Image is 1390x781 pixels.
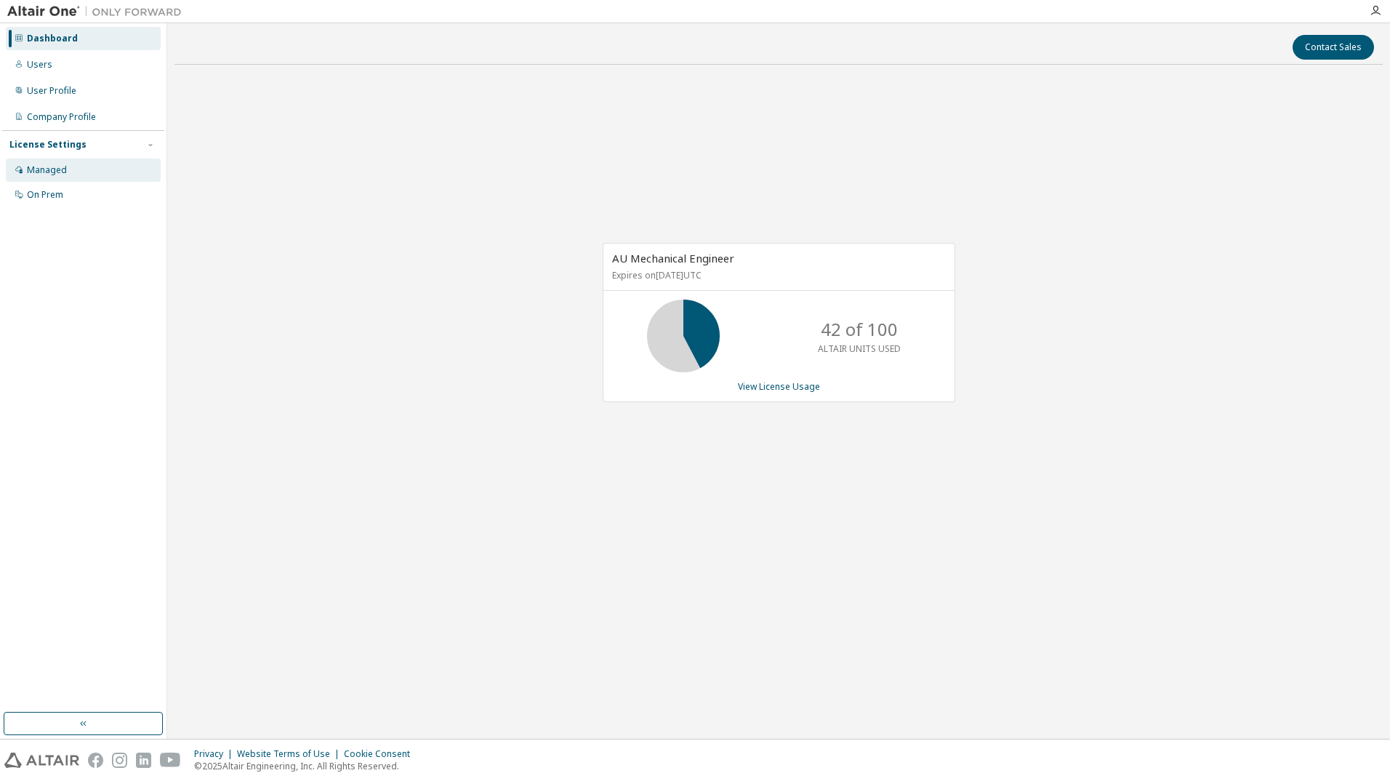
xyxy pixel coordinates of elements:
div: Website Terms of Use [237,748,344,760]
div: User Profile [27,85,76,97]
img: instagram.svg [112,753,127,768]
div: Company Profile [27,111,96,123]
p: ALTAIR UNITS USED [818,343,901,355]
p: © 2025 Altair Engineering, Inc. All Rights Reserved. [194,760,419,772]
div: Managed [27,164,67,176]
p: 42 of 100 [821,317,898,342]
div: On Prem [27,189,63,201]
img: altair_logo.svg [4,753,79,768]
div: Privacy [194,748,237,760]
span: AU Mechanical Engineer [612,251,734,265]
a: View License Usage [738,380,820,393]
img: Altair One [7,4,189,19]
div: Dashboard [27,33,78,44]
img: youtube.svg [160,753,181,768]
img: facebook.svg [88,753,103,768]
img: linkedin.svg [136,753,151,768]
button: Contact Sales [1293,35,1374,60]
p: Expires on [DATE] UTC [612,269,942,281]
div: License Settings [9,139,87,151]
div: Cookie Consent [344,748,419,760]
div: Users [27,59,52,71]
